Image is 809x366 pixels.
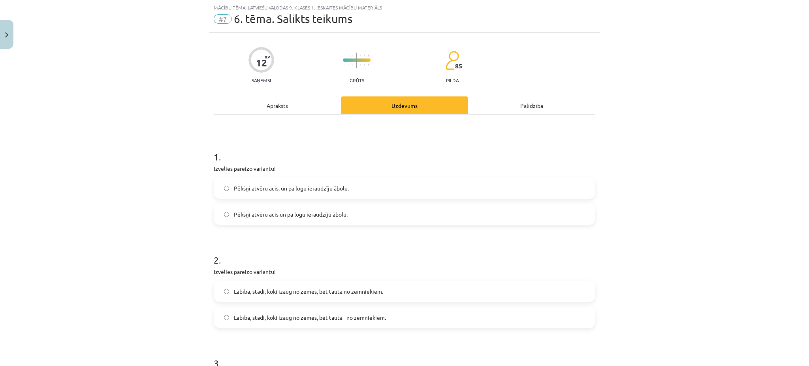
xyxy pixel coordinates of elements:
img: icon-short-line-57e1e144782c952c97e751825c79c345078a6d821885a25fce030b3d8c18986b.svg [368,55,369,57]
img: icon-short-line-57e1e144782c952c97e751825c79c345078a6d821885a25fce030b3d8c18986b.svg [360,64,361,66]
input: Labība, stādi, koki izaug no zemes, bet tauta - no zemniekiem. [224,315,229,320]
img: students-c634bb4e5e11cddfef0936a35e636f08e4e9abd3cc4e673bd6f9a4125e45ecb1.svg [445,51,459,70]
span: Labība, stādi, koki izaug no zemes, bet tauta no zemniekiem. [234,287,383,296]
span: #7 [214,14,232,24]
span: 85 [455,62,462,70]
div: Palīdzība [468,96,595,114]
h1: 2 . [214,241,595,265]
img: icon-short-line-57e1e144782c952c97e751825c79c345078a6d821885a25fce030b3d8c18986b.svg [368,64,369,66]
p: Izvēlies pareizo variantu! [214,268,595,276]
p: Izvēlies pareizo variantu! [214,164,595,173]
span: Pēkšņi atvēru acis un pa logu ieraudzīju ābolu. [234,210,348,219]
p: Saņemsi [248,77,274,83]
p: pilda [446,77,459,83]
img: icon-close-lesson-0947bae3869378f0d4975bcd49f059093ad1ed9edebbc8119c70593378902aed.svg [5,32,8,38]
img: icon-long-line-d9ea69661e0d244f92f715978eff75569469978d946b2353a9bb055b3ed8787d.svg [356,53,357,68]
img: icon-short-line-57e1e144782c952c97e751825c79c345078a6d821885a25fce030b3d8c18986b.svg [364,64,365,66]
div: Apraksts [214,96,341,114]
div: 12 [256,57,267,68]
span: Labība, stādi, koki izaug no zemes, bet tauta - no zemniekiem. [234,313,386,322]
div: Mācību tēma: Latviešu valodas 9. klases 1. ieskaites mācību materiāls [214,5,595,10]
img: icon-short-line-57e1e144782c952c97e751825c79c345078a6d821885a25fce030b3d8c18986b.svg [364,55,365,57]
span: XP [265,55,270,59]
p: Grūts [350,77,364,83]
img: icon-short-line-57e1e144782c952c97e751825c79c345078a6d821885a25fce030b3d8c18986b.svg [360,55,361,57]
input: Pēkšņi atvēru acis, un pa logu ieraudzīju ābolu. [224,186,229,191]
span: Pēkšņi atvēru acis, un pa logu ieraudzīju ābolu. [234,184,349,192]
input: Pēkšņi atvēru acis un pa logu ieraudzīju ābolu. [224,212,229,217]
input: Labība, stādi, koki izaug no zemes, bet tauta no zemniekiem. [224,289,229,294]
h1: 1 . [214,138,595,162]
div: Uzdevums [341,96,468,114]
span: 6. tēma. Salikts teikums [234,12,352,25]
